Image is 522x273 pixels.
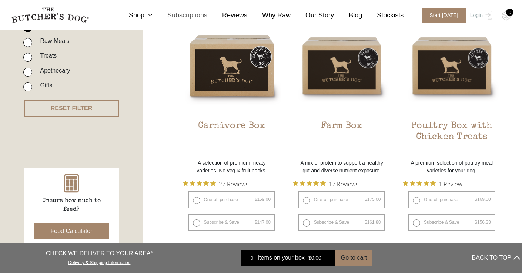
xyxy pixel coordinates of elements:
[258,253,305,262] span: Items on your box
[403,17,501,155] a: Poultry Box with Chicken TreatsPoultry Box with Chicken Treats
[293,178,358,189] button: Rated 4.9 out of 5 stars from 17 reviews. Jump to reviews.
[114,10,153,20] a: Shop
[308,255,311,261] span: $
[255,220,257,225] span: $
[293,121,391,155] h2: Farm Box
[183,17,281,155] a: Carnivore BoxCarnivore Box
[36,36,69,46] label: Raw Meals
[334,10,362,20] a: Blog
[293,17,391,155] a: Farm BoxFarm Box
[46,249,153,258] p: CHECK WE DELIVER TO YOUR AREA*
[34,196,108,214] p: Unsure how much to feed?
[439,178,462,189] span: 1 Review
[291,10,334,20] a: Our Story
[403,17,501,115] img: Poultry Box with Chicken Treats
[362,10,404,20] a: Stockists
[293,17,391,115] img: Farm Box
[408,214,495,231] label: Subscribe & Save
[365,197,381,202] bdi: 175.00
[329,178,358,189] span: 17 Reviews
[422,8,466,23] span: Start [DATE]
[408,191,495,208] label: One-off purchase
[472,249,520,267] button: BACK TO TOP
[335,250,372,266] button: Go to cart
[188,214,275,231] label: Subscribe & Save
[153,10,207,20] a: Subscriptions
[183,121,281,155] h2: Carnivore Box
[506,9,513,16] div: 0
[403,178,462,189] button: Rated 5 out of 5 stars from 1 reviews. Jump to reviews.
[34,223,109,239] button: Food Calculator
[255,197,257,202] span: $
[298,214,385,231] label: Subscribe & Save
[36,65,70,75] label: Apothecary
[502,11,511,21] img: TBD_Cart-Empty.png
[241,250,335,266] a: 0 Items on your box $0.00
[365,220,367,225] span: $
[219,178,248,189] span: 27 Reviews
[365,220,381,225] bdi: 161.88
[475,197,477,202] span: $
[188,191,275,208] label: One-off purchase
[24,100,119,117] button: RESET FILTER
[475,220,477,225] span: $
[293,159,391,175] p: A mix of protein to support a healthy gut and diverse nutrient exposure.
[207,10,247,20] a: Reviews
[36,51,57,61] label: Treats
[403,121,501,155] h2: Poultry Box with Chicken Treats
[68,258,130,265] a: Delivery & Shipping Information
[247,10,291,20] a: Why Raw
[475,197,491,202] bdi: 169.00
[255,220,271,225] bdi: 147.08
[365,197,367,202] span: $
[468,8,492,23] a: Login
[183,178,248,189] button: Rated 4.9 out of 5 stars from 27 reviews. Jump to reviews.
[36,80,52,90] label: Gifts
[415,8,468,23] a: Start [DATE]
[255,197,271,202] bdi: 159.00
[403,159,501,175] p: A premium selection of poultry meal varieties for your dog.
[183,17,281,115] img: Carnivore Box
[183,159,281,175] p: A selection of premium meaty varieties. No veg & fruit packs.
[308,255,321,261] bdi: 0.00
[247,254,258,262] div: 0
[475,220,491,225] bdi: 156.33
[298,191,385,208] label: One-off purchase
